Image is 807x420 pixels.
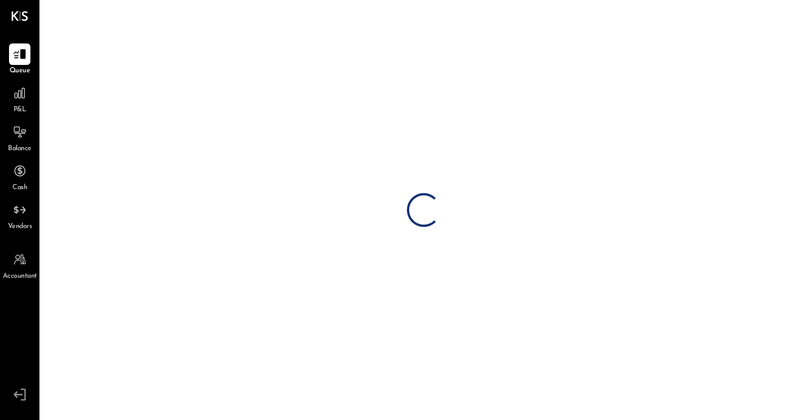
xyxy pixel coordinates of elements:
[1,43,39,76] a: Queue
[8,144,32,154] span: Balance
[1,160,39,193] a: Cash
[1,249,39,282] a: Accountant
[10,66,30,76] span: Queue
[12,183,27,193] span: Cash
[1,82,39,115] a: P&L
[1,121,39,154] a: Balance
[1,199,39,232] a: Vendors
[3,272,37,282] span: Accountant
[8,222,32,232] span: Vendors
[14,105,26,115] span: P&L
